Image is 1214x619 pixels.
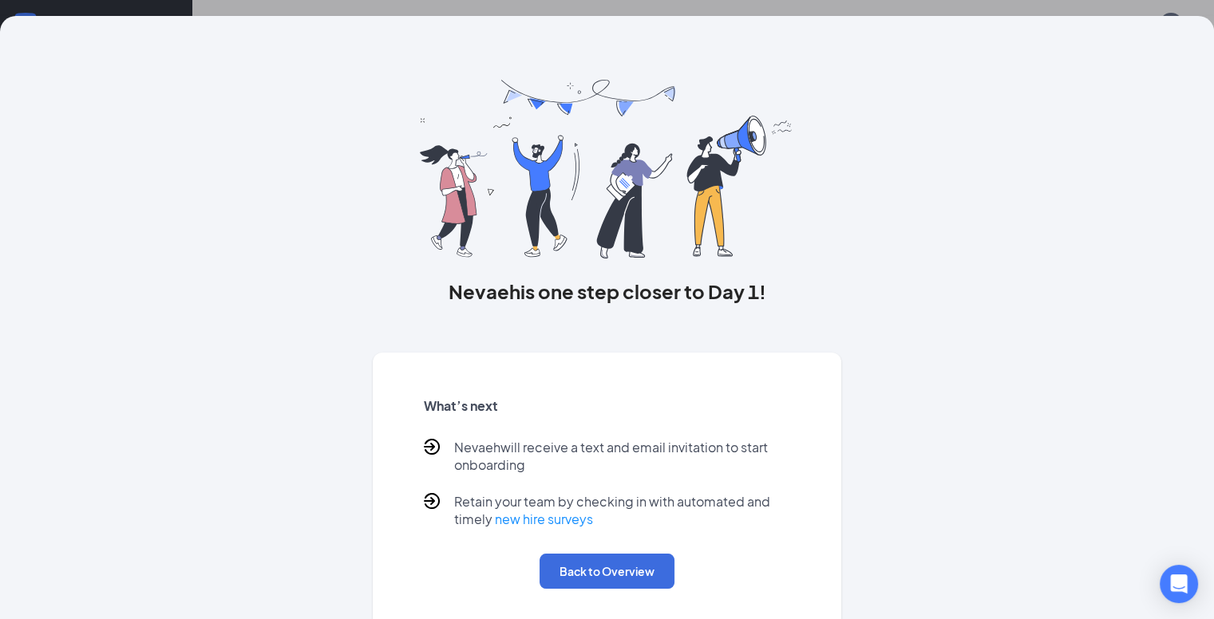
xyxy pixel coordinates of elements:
[1160,565,1198,603] div: Open Intercom Messenger
[454,439,790,474] p: Nevaeh will receive a text and email invitation to start onboarding
[420,80,794,258] img: you are all set
[495,511,593,527] a: new hire surveys
[454,493,790,528] p: Retain your team by checking in with automated and timely
[424,397,790,415] h5: What’s next
[373,278,841,305] h3: Nevaeh is one step closer to Day 1!
[540,554,674,589] button: Back to Overview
